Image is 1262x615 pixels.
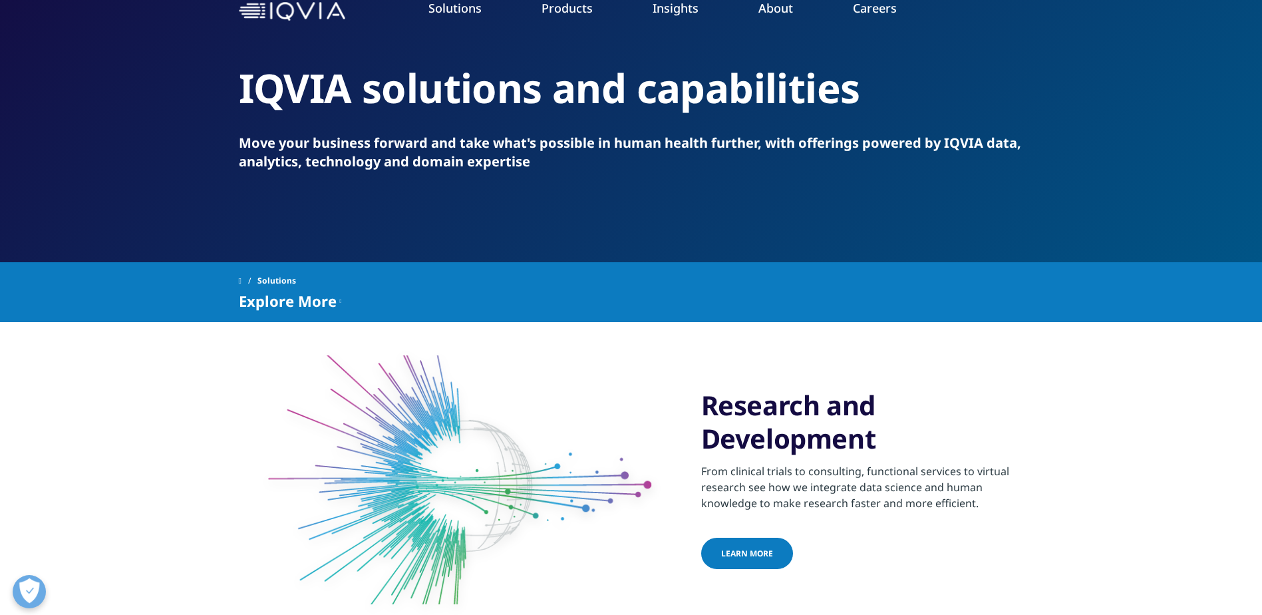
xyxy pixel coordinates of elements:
button: Open Preferences [13,575,46,608]
span: Explore More [239,293,337,309]
span: Solutions [257,269,296,293]
img: IQVIA Healthcare Information Technology and Pharma Clinical Research Company [239,2,345,21]
a: Learn more [701,538,793,569]
h2: IQVIA solutions and capabilities [239,63,1024,113]
p: Move your business forward and take what's possible in human health further, with offerings power... [239,134,1024,171]
div: From clinical trials to consulting, functional services to virtual research see how we integrate ... [701,455,1024,511]
h3: Research and Development [701,389,1024,455]
span: Learn more [721,548,773,559]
